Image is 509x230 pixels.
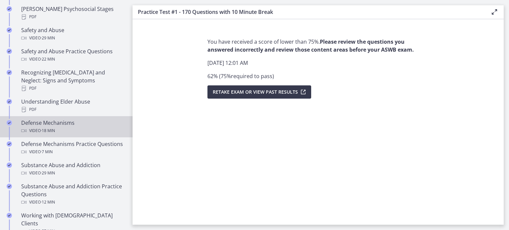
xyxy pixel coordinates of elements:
div: Video [21,169,125,177]
div: Substance Abuse and Addiction Practice Questions [21,182,125,206]
i: Completed [7,162,12,168]
div: Video [21,55,125,63]
span: · 7 min [41,148,53,156]
span: 62 % ( 75 % required to pass ) [207,72,274,80]
span: · 29 min [41,34,55,42]
div: Defense Mechanisms Practice Questions [21,140,125,156]
div: Video [21,127,125,135]
span: [DATE] 12:01 AM [207,59,248,67]
button: Retake Exam OR View Past Results [207,85,311,99]
span: Retake Exam OR View Past Results [213,88,298,96]
i: Completed [7,49,12,54]
div: PDF [21,106,125,114]
i: Completed [7,6,12,12]
div: Video [21,148,125,156]
span: · 18 min [41,127,55,135]
span: · 29 min [41,169,55,177]
div: Defense Mechanisms [21,119,125,135]
div: [PERSON_NAME] Psychosocial Stages [21,5,125,21]
span: · 12 min [41,198,55,206]
div: Video [21,198,125,206]
div: Understanding Elder Abuse [21,98,125,114]
div: Safety and Abuse Practice Questions [21,47,125,63]
i: Completed [7,70,12,75]
i: Completed [7,27,12,33]
i: Completed [7,99,12,104]
i: Completed [7,120,12,125]
div: Substance Abuse and Addiction [21,161,125,177]
p: You have received a score of lower than 75%. [207,38,429,54]
div: PDF [21,84,125,92]
h3: Practice Test #1 - 170 Questions with 10 Minute Break [138,8,480,16]
div: Video [21,34,125,42]
div: Recognizing [MEDICAL_DATA] and Neglect: Signs and Symptoms [21,69,125,92]
div: Safety and Abuse [21,26,125,42]
span: · 22 min [41,55,55,63]
i: Completed [7,213,12,218]
div: PDF [21,13,125,21]
i: Completed [7,184,12,189]
i: Completed [7,141,12,147]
